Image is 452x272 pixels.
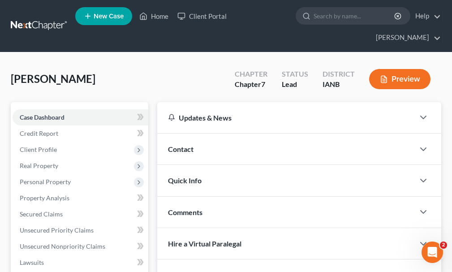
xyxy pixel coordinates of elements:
span: [PERSON_NAME] [11,72,95,85]
a: Case Dashboard [13,109,148,125]
iframe: Intercom live chat [422,242,443,263]
button: Preview [369,69,430,89]
a: Unsecured Priority Claims [13,222,148,238]
a: Lawsuits [13,255,148,271]
span: Lawsuits [20,259,44,266]
input: Search by name... [314,8,396,24]
div: IANB [323,79,355,90]
span: Case Dashboard [20,113,65,121]
span: Unsecured Nonpriority Claims [20,242,105,250]
a: Credit Report [13,125,148,142]
span: Property Analysis [20,194,69,202]
span: Credit Report [20,130,58,137]
span: Client Profile [20,146,57,153]
span: Real Property [20,162,58,169]
a: Secured Claims [13,206,148,222]
div: Chapter [235,69,267,79]
div: Status [282,69,308,79]
a: Unsecured Nonpriority Claims [13,238,148,255]
span: 7 [261,80,265,88]
a: Client Portal [173,8,231,24]
a: Property Analysis [13,190,148,206]
span: Comments [168,208,202,216]
span: New Case [94,13,124,20]
a: Home [135,8,173,24]
span: Hire a Virtual Paralegal [168,239,241,248]
span: Quick Info [168,176,202,185]
div: District [323,69,355,79]
a: Help [411,8,441,24]
span: 2 [440,242,447,249]
div: Lead [282,79,308,90]
div: Chapter [235,79,267,90]
span: Personal Property [20,178,71,186]
span: Contact [168,145,194,153]
a: [PERSON_NAME] [371,30,441,46]
span: Unsecured Priority Claims [20,226,94,234]
span: Secured Claims [20,210,63,218]
div: Updates & News [168,113,404,122]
